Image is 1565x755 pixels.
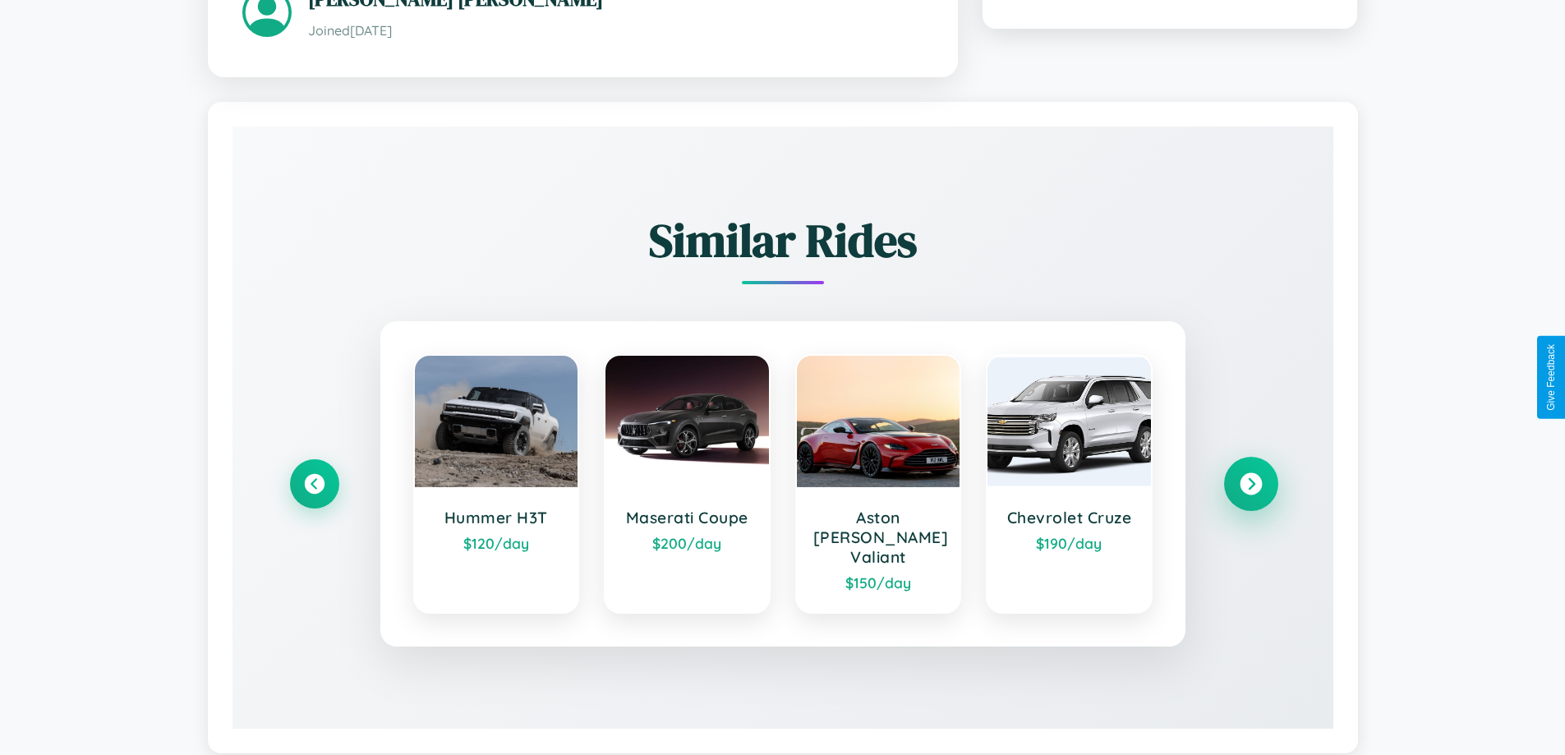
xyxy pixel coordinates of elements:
h3: Aston [PERSON_NAME] Valiant [813,508,944,567]
h3: Maserati Coupe [622,508,753,527]
div: $ 200 /day [622,534,753,552]
h2: Similar Rides [290,209,1276,272]
a: Aston [PERSON_NAME] Valiant$150/day [795,354,962,614]
a: Chevrolet Cruze$190/day [986,354,1153,614]
a: Hummer H3T$120/day [413,354,580,614]
div: $ 150 /day [813,573,944,592]
div: $ 120 /day [431,534,562,552]
h3: Hummer H3T [431,508,562,527]
h3: Chevrolet Cruze [1004,508,1135,527]
a: Maserati Coupe$200/day [604,354,771,614]
div: Give Feedback [1545,344,1557,411]
div: $ 190 /day [1004,534,1135,552]
p: Joined [DATE] [308,19,923,43]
